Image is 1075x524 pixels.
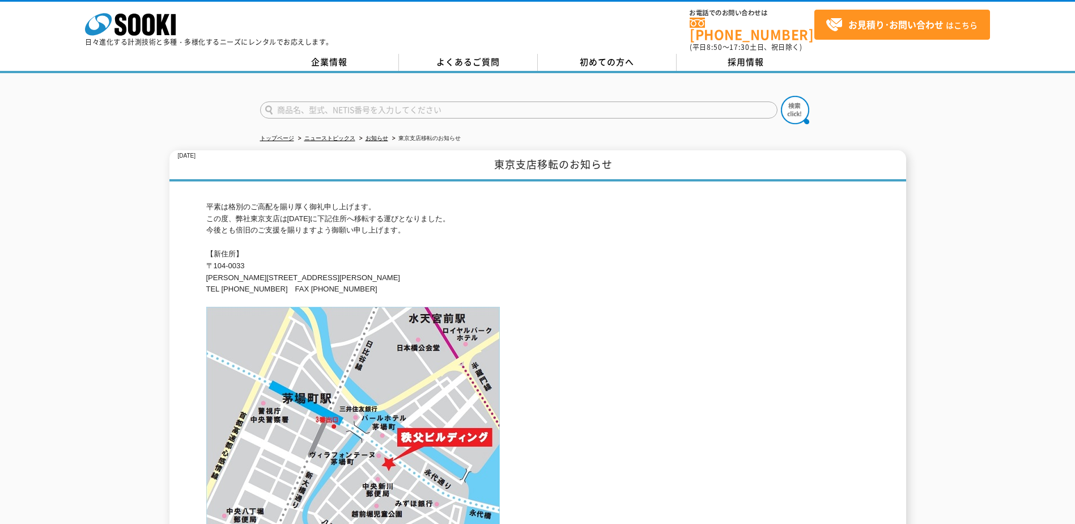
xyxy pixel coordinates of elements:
[826,16,978,33] span: はこちら
[260,102,777,119] input: 商品名、型式、NETIS番号を入力してください
[260,135,294,141] a: トップページ
[677,54,815,71] a: 採用情報
[178,150,196,162] p: [DATE]
[690,42,802,52] span: (平日 ～ 土日、祝日除く)
[85,39,333,45] p: 日々進化する計測技術と多種・多様化するニーズにレンタルでお応えします。
[260,54,399,71] a: 企業情報
[538,54,677,71] a: 初めての方へ
[814,10,990,40] a: お見積り･お問い合わせはこちら
[848,18,944,31] strong: お見積り･お問い合わせ
[707,42,723,52] span: 8:50
[206,201,869,295] p: 平素は格別のご高配を賜り厚く御礼申し上げます。 この度、弊社東京支店は[DATE]に下記住所へ移転する運びとなりました。 今後とも倍旧のご支援を賜りますよう御願い申し上げます。 【新住所】 〒1...
[580,56,634,68] span: 初めての方へ
[390,133,461,145] li: 東京支店移転のお知らせ
[729,42,750,52] span: 17:30
[781,96,809,124] img: btn_search.png
[399,54,538,71] a: よくあるご質問
[690,10,814,16] span: お電話でのお問い合わせは
[304,135,355,141] a: ニューストピックス
[690,18,814,41] a: [PHONE_NUMBER]
[366,135,388,141] a: お知らせ
[169,150,906,181] h1: 東京支店移転のお知らせ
